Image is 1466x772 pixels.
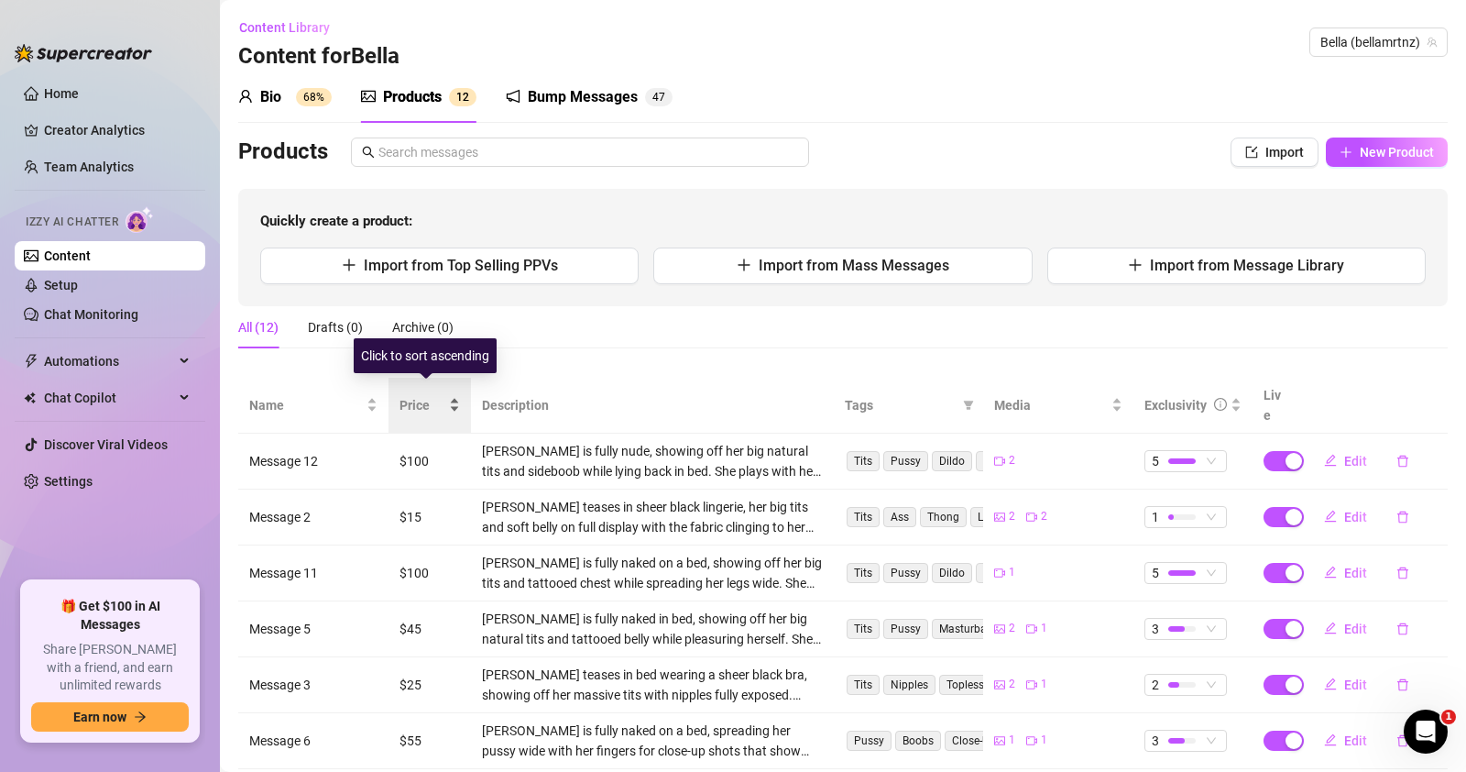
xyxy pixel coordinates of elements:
[383,86,442,108] div: Products
[482,497,823,537] div: [PERSON_NAME] teases in sheer black lingerie, her big tits and soft belly on full display with th...
[883,451,928,471] span: Pussy
[482,441,823,481] div: [PERSON_NAME] is fully nude, showing off her big natural tits and sideboob while lying back in be...
[1324,678,1337,690] span: edit
[945,731,1003,751] span: Close-Up
[354,338,497,373] div: Click to sort ascending
[970,507,1023,527] span: Lingerie
[238,434,388,490] td: Message 12
[238,89,253,104] span: user
[845,395,957,415] span: Tags
[1150,257,1344,274] span: Import from Message Library
[959,392,978,419] span: filter
[1041,676,1047,693] span: 1
[883,619,928,639] span: Pussy
[1396,734,1409,747] span: delete
[238,317,279,337] div: All (12)
[1309,502,1382,532] button: Edit
[44,86,79,101] a: Home
[1441,710,1456,724] span: 1
[388,378,471,434] th: Price
[1009,676,1015,693] span: 2
[238,546,388,601] td: Message 11
[482,721,823,761] div: [PERSON_NAME] is fully naked on a bed, spreading her pussy wide with her fingers for close-up sho...
[645,88,673,106] sup: 47
[1324,733,1337,746] span: edit
[238,490,388,546] td: Message 2
[1324,622,1337,634] span: edit
[1026,735,1037,746] span: video-camera
[932,619,1013,639] span: Masturbation
[759,257,949,274] span: Import from Mass Messages
[361,89,376,104] span: picture
[652,91,659,104] span: 4
[260,248,639,284] button: Import from Top Selling PPVs
[463,91,469,104] span: 2
[834,378,984,434] th: Tags
[31,598,189,634] span: 🎁 Get $100 in AI Messages
[249,395,363,415] span: Name
[1152,451,1159,471] span: 5
[44,116,191,145] a: Creator Analytics
[737,258,751,272] span: plus
[44,437,168,452] a: Discover Viral Videos
[1144,395,1207,415] div: Exclusivity
[1309,447,1382,476] button: Edit
[1009,620,1015,637] span: 2
[653,248,1032,284] button: Import from Mass Messages
[1320,28,1437,56] span: Bella (bellamrtnz)
[1041,732,1047,749] span: 1
[883,675,935,695] span: Nipples
[1344,622,1367,636] span: Edit
[44,347,174,376] span: Automations
[238,601,388,657] td: Message 5
[976,563,1057,583] span: Masturbation
[1152,731,1159,751] span: 3
[847,731,892,751] span: Pussy
[1324,566,1337,579] span: edit
[1152,563,1159,583] span: 5
[1344,510,1367,524] span: Edit
[1382,502,1424,532] button: delete
[1309,614,1382,644] button: Edit
[134,711,147,723] span: arrow-right
[364,257,558,274] span: Import from Top Selling PPVs
[15,44,152,62] img: logo-BBDzfeDw.svg
[1396,455,1409,468] span: delete
[1382,670,1424,700] button: delete
[239,20,330,35] span: Content Library
[1344,566,1367,580] span: Edit
[847,451,880,471] span: Tits
[1152,619,1159,639] span: 3
[939,675,991,695] span: Topless
[238,138,328,167] h3: Products
[983,378,1133,434] th: Media
[44,160,134,174] a: Team Analytics
[883,563,928,583] span: Pussy
[44,248,91,263] a: Content
[388,434,471,490] td: $100
[1309,670,1382,700] button: Edit
[1344,454,1367,469] span: Edit
[1324,510,1337,523] span: edit
[1396,567,1409,579] span: delete
[994,395,1108,415] span: Media
[482,553,823,593] div: [PERSON_NAME] is fully naked on a bed, showing off her big tits and tattooed chest while spreadin...
[895,731,941,751] span: Boobs
[1340,146,1352,159] span: plus
[847,675,880,695] span: Tits
[1009,732,1015,749] span: 1
[1231,138,1318,167] button: Import
[1344,678,1367,692] span: Edit
[378,142,798,162] input: Search messages
[456,91,463,104] span: 1
[482,665,823,705] div: [PERSON_NAME] teases in bed wearing a sheer black bra, showing off her massive tits with nipples ...
[24,392,36,404] img: Chat Copilot
[1047,248,1426,284] button: Import from Message Library
[659,91,665,104] span: 7
[528,86,638,108] div: Bump Messages
[1344,733,1367,748] span: Edit
[1324,454,1337,467] span: edit
[482,609,823,649] div: [PERSON_NAME] is fully naked in bed, showing off her big natural tits and tattooed belly while pl...
[1382,447,1424,476] button: delete
[44,307,138,322] a: Chat Monitoring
